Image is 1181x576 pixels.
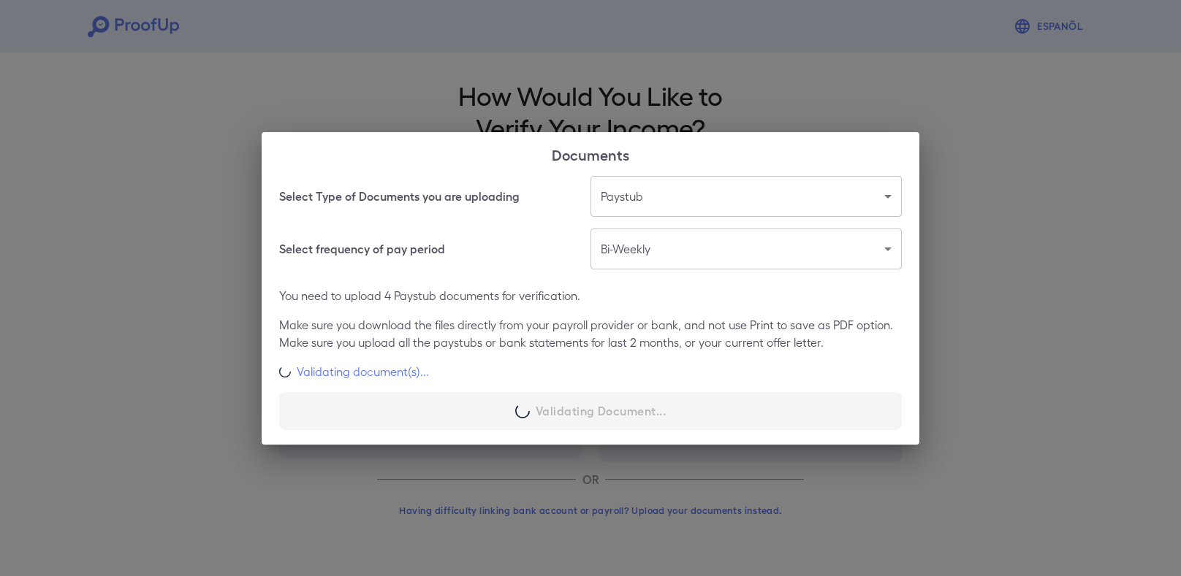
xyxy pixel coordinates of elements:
p: You need to upload 4 Paystub documents for verification. [279,287,902,304]
h6: Select frequency of pay period [279,240,445,258]
h2: Documents [262,132,919,176]
h6: Select Type of Documents you are uploading [279,188,520,205]
p: Validating document(s)... [297,363,429,380]
div: Paystub [590,176,902,217]
div: Bi-Weekly [590,229,902,269]
p: Make sure you download the files directly from your payroll provider or bank, and not use Print t... [279,316,902,351]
